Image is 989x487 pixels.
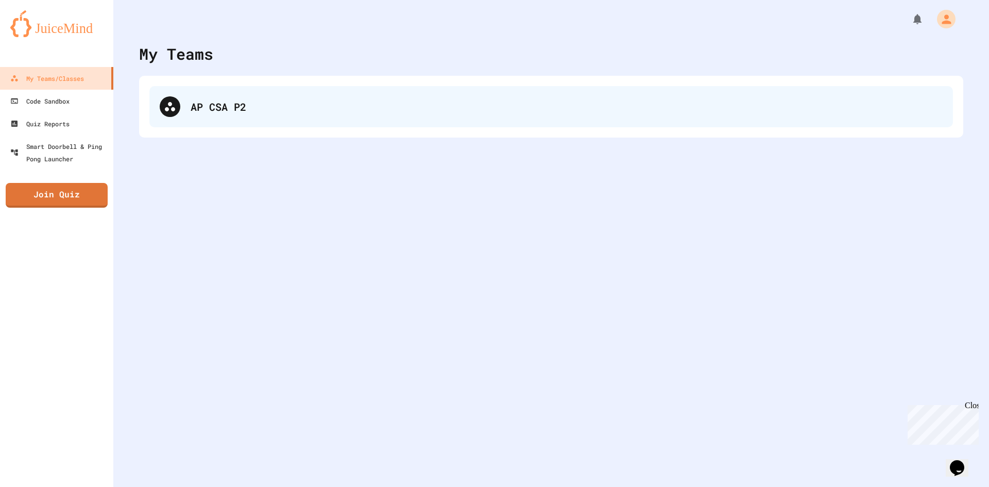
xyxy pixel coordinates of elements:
div: AP CSA P2 [191,99,943,114]
div: My Teams [139,42,213,65]
iframe: chat widget [903,401,979,445]
div: AP CSA P2 [149,86,953,127]
a: Join Quiz [6,183,108,208]
iframe: chat widget [946,446,979,477]
div: Smart Doorbell & Ping Pong Launcher [10,140,109,165]
div: My Teams/Classes [10,72,84,85]
div: Code Sandbox [10,95,70,107]
div: My Notifications [892,10,926,28]
div: Chat with us now!Close [4,4,71,65]
img: logo-orange.svg [10,10,103,37]
div: My Account [926,7,958,31]
div: Quiz Reports [10,117,70,130]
